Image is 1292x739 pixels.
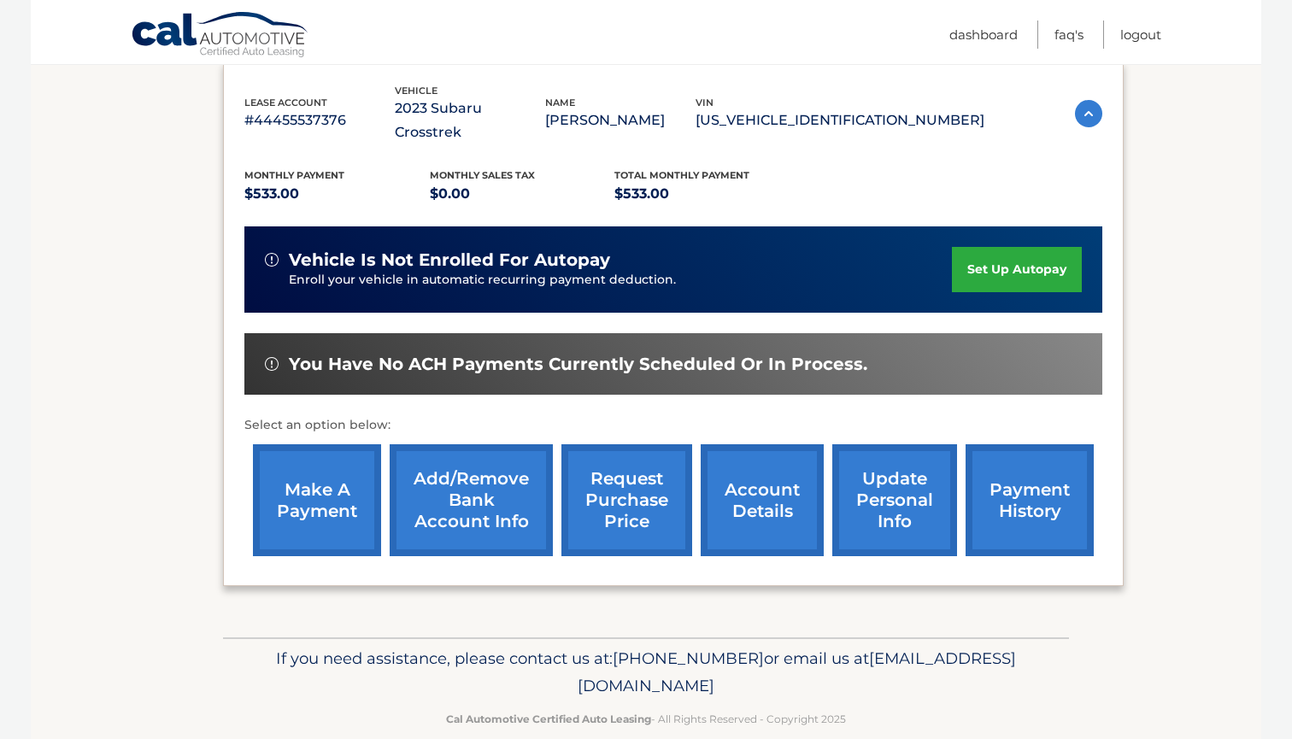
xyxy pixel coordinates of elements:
p: Select an option below: [244,415,1102,436]
a: Dashboard [949,21,1018,49]
a: make a payment [253,444,381,556]
p: $533.00 [614,182,800,206]
p: 2023 Subaru Crosstrek [395,97,545,144]
a: Logout [1120,21,1161,49]
span: Total Monthly Payment [614,169,749,181]
span: lease account [244,97,327,109]
span: vin [696,97,714,109]
a: request purchase price [561,444,692,556]
a: Cal Automotive [131,11,310,61]
span: [PHONE_NUMBER] [613,648,764,668]
p: #44455537376 [244,109,395,132]
p: $533.00 [244,182,430,206]
span: name [545,97,575,109]
p: If you need assistance, please contact us at: or email us at [234,645,1058,700]
a: account details [701,444,824,556]
img: alert-white.svg [265,357,279,371]
p: [US_VEHICLE_IDENTIFICATION_NUMBER] [696,109,984,132]
strong: Cal Automotive Certified Auto Leasing [446,713,651,725]
a: payment history [966,444,1094,556]
span: vehicle [395,85,438,97]
span: vehicle is not enrolled for autopay [289,249,610,271]
span: Monthly Payment [244,169,344,181]
p: - All Rights Reserved - Copyright 2025 [234,710,1058,728]
p: Enroll your vehicle in automatic recurring payment deduction. [289,271,952,290]
a: set up autopay [952,247,1082,292]
a: FAQ's [1054,21,1084,49]
a: update personal info [832,444,957,556]
p: $0.00 [430,182,615,206]
p: [PERSON_NAME] [545,109,696,132]
span: [EMAIL_ADDRESS][DOMAIN_NAME] [578,648,1016,695]
span: Monthly sales Tax [430,169,535,181]
img: accordion-active.svg [1075,100,1102,127]
span: You have no ACH payments currently scheduled or in process. [289,354,867,375]
a: Add/Remove bank account info [390,444,553,556]
img: alert-white.svg [265,253,279,267]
